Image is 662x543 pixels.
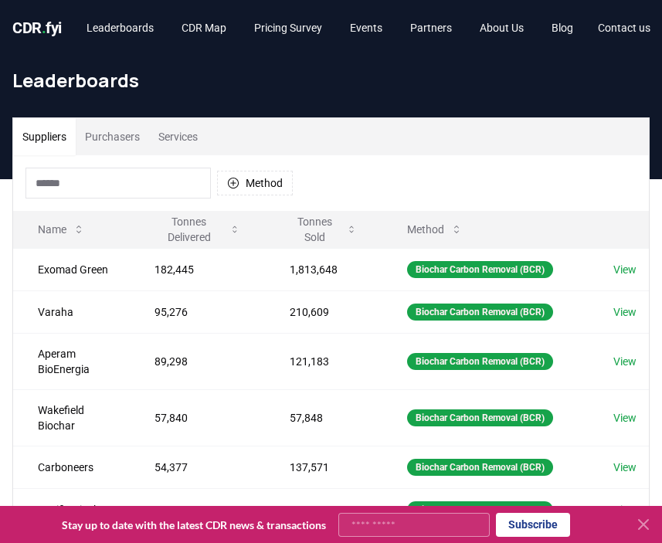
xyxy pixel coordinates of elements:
[613,502,637,518] a: View
[338,14,395,42] a: Events
[265,446,382,488] td: 137,571
[613,304,637,320] a: View
[407,261,553,278] div: Biochar Carbon Removal (BCR)
[130,389,264,446] td: 57,840
[13,290,130,333] td: Varaha
[539,14,586,42] a: Blog
[265,389,382,446] td: 57,848
[130,248,264,290] td: 182,445
[613,354,637,369] a: View
[13,118,76,155] button: Suppliers
[130,446,264,488] td: 54,377
[13,488,130,531] td: Pacific Biochar
[407,353,553,370] div: Biochar Carbon Removal (BCR)
[613,262,637,277] a: View
[265,290,382,333] td: 210,609
[13,389,130,446] td: Wakefield Biochar
[130,290,264,333] td: 95,276
[407,409,553,426] div: Biochar Carbon Removal (BCR)
[130,488,264,531] td: 49,125
[265,488,382,531] td: 52,625
[12,68,650,93] h1: Leaderboards
[76,118,149,155] button: Purchasers
[130,333,264,389] td: 89,298
[467,14,536,42] a: About Us
[74,14,586,42] nav: Main
[613,410,637,426] a: View
[12,17,62,39] a: CDR.fyi
[142,214,252,245] button: Tonnes Delivered
[265,333,382,389] td: 121,183
[42,19,46,37] span: .
[169,14,239,42] a: CDR Map
[407,459,553,476] div: Biochar Carbon Removal (BCR)
[13,333,130,389] td: Aperam BioEnergia
[12,19,62,37] span: CDR fyi
[74,14,166,42] a: Leaderboards
[265,248,382,290] td: 1,813,648
[398,14,464,42] a: Partners
[395,214,475,245] button: Method
[25,214,97,245] button: Name
[149,118,207,155] button: Services
[217,171,293,195] button: Method
[277,214,370,245] button: Tonnes Sold
[13,446,130,488] td: Carboneers
[13,248,130,290] td: Exomad Green
[242,14,334,42] a: Pricing Survey
[407,304,553,321] div: Biochar Carbon Removal (BCR)
[613,460,637,475] a: View
[407,501,553,518] div: Biochar Carbon Removal (BCR)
